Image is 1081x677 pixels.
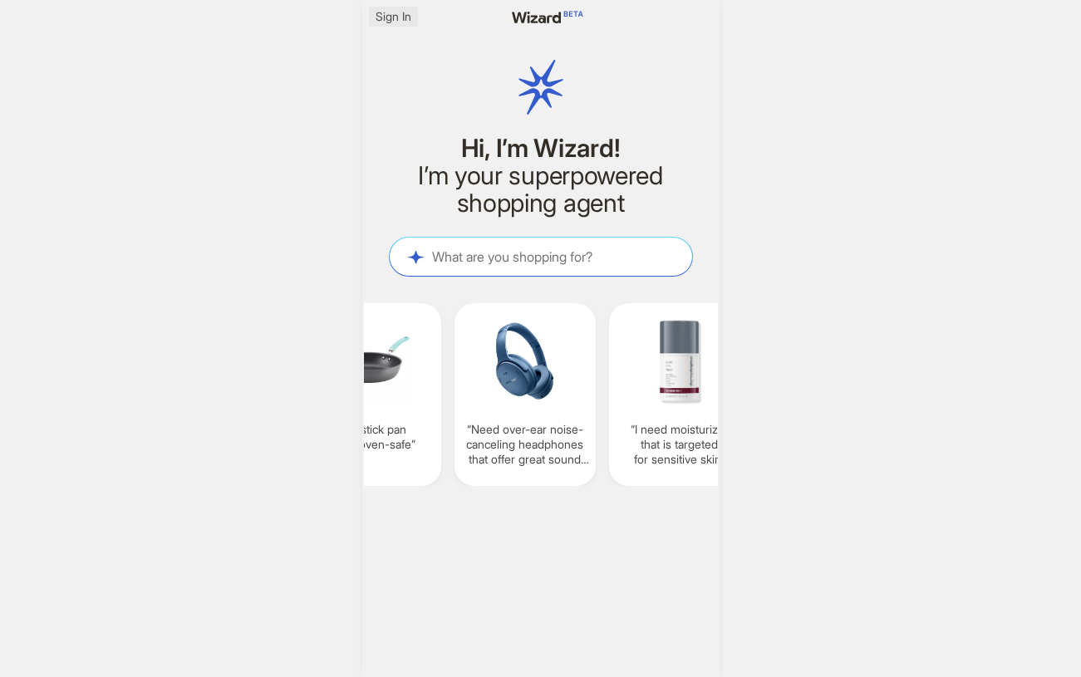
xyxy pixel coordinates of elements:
[455,303,596,486] div: Need over-ear noise-canceling headphones that offer great sound quality and comfort for long use
[376,9,411,24] span: Sign In
[616,422,744,468] q: I need moisturizer that is targeted for sensitive skin
[609,303,750,486] div: I need moisturizer that is targeted for sensitive skin
[461,313,589,409] img: Need%20over-ear%20noise-canceling%20headphones%20that%20offer%20great%20sound%20quality%20and%20c...
[616,313,744,409] img: I%20need%20moisturizer%20that%20is%20targeted%20for%20sensitive%20skin-81681324.png
[307,313,435,409] img: Nonstick%20pan%20that%20is%20ovensafe-91bcac04.png
[369,7,418,27] button: Sign In
[300,303,441,486] div: Nonstick pan that is oven-safe
[389,135,693,162] h1: Hi, I’m Wizard!
[389,162,693,217] h2: I’m your superpowered shopping agent
[461,422,589,468] q: Need over-ear noise-canceling headphones that offer great sound quality and comfort for long use
[307,422,435,452] q: Nonstick pan that is oven-safe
